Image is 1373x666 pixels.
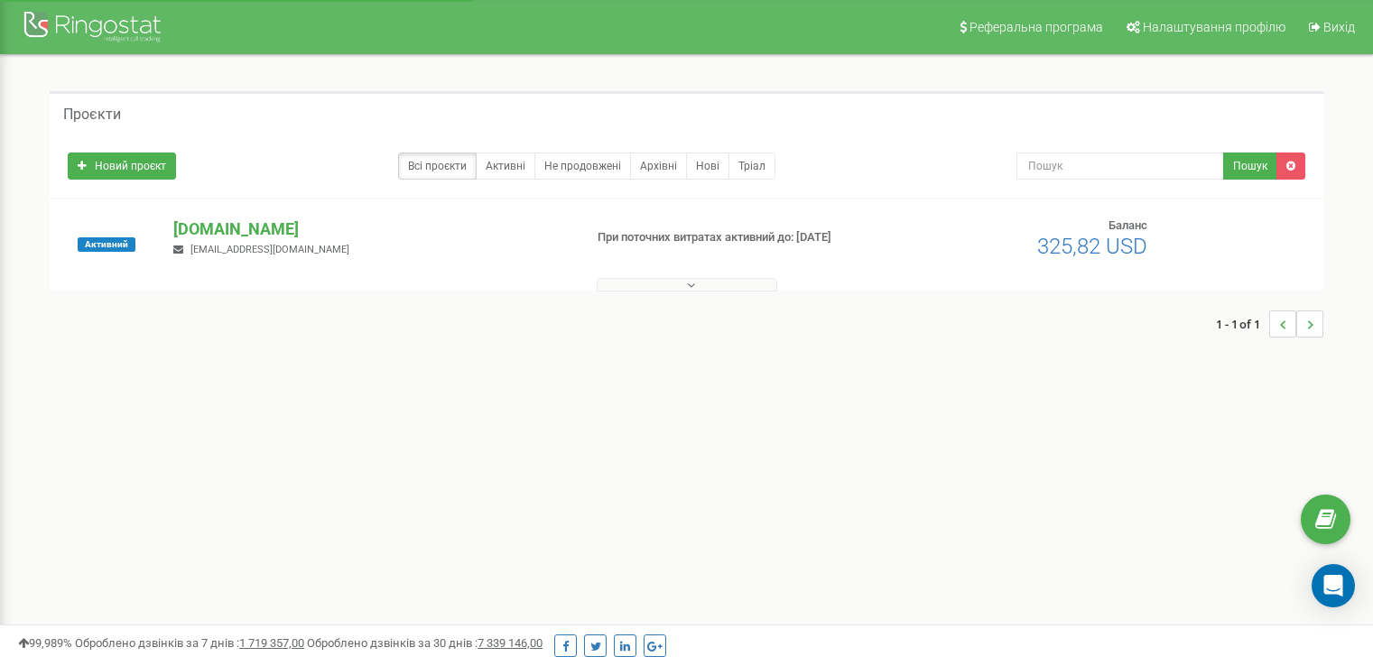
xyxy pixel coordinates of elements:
span: [EMAIL_ADDRESS][DOMAIN_NAME] [190,244,349,255]
a: Активні [476,153,535,180]
input: Пошук [1016,153,1224,180]
button: Пошук [1223,153,1277,180]
a: Всі проєкти [398,153,477,180]
span: 325,82 USD [1037,234,1147,259]
a: Новий проєкт [68,153,176,180]
span: Налаштування профілю [1143,20,1285,34]
span: Баланс [1109,218,1147,232]
span: Активний [78,237,135,252]
a: Архівні [630,153,687,180]
span: Реферальна програма [969,20,1103,34]
span: Оброблено дзвінків за 7 днів : [75,636,304,650]
div: Open Intercom Messenger [1312,564,1355,607]
a: Нові [686,153,729,180]
a: Тріал [728,153,775,180]
u: 1 719 357,00 [239,636,304,650]
span: 1 - 1 of 1 [1216,310,1269,338]
h5: Проєкти [63,106,121,123]
span: Оброблено дзвінків за 30 днів : [307,636,543,650]
a: Не продовжені [534,153,631,180]
u: 7 339 146,00 [478,636,543,650]
span: 99,989% [18,636,72,650]
nav: ... [1216,292,1323,356]
span: Вихід [1323,20,1355,34]
p: При поточних витратах активний до: [DATE] [598,229,886,246]
p: [DOMAIN_NAME] [173,217,568,241]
